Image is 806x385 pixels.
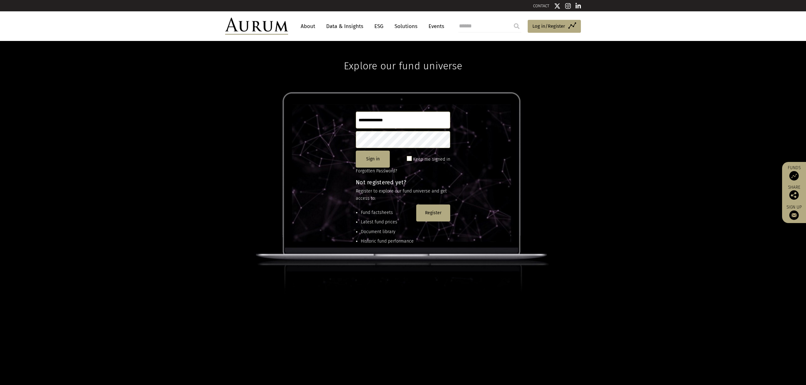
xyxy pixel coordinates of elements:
[371,20,387,32] a: ESG
[789,190,799,200] img: Share this post
[356,151,390,168] button: Sign in
[789,210,799,220] img: Sign up to our newsletter
[391,20,421,32] a: Solutions
[225,18,288,35] img: Aurum
[789,171,799,181] img: Access Funds
[361,228,414,235] li: Document library
[361,209,414,216] li: Fund factsheets
[356,168,397,174] a: Forgotten Password?
[510,20,523,32] input: Submit
[785,165,803,181] a: Funds
[532,22,565,30] span: Log in/Register
[323,20,366,32] a: Data & Insights
[361,238,414,245] li: Historic fund performance
[554,3,560,9] img: Twitter icon
[298,20,318,32] a: About
[565,3,571,9] img: Instagram icon
[528,20,581,33] a: Log in/Register
[356,180,450,185] h4: Not registered yet?
[576,3,581,9] img: Linkedin icon
[344,41,462,72] h1: Explore our fund universe
[361,219,414,226] li: Latest fund prices
[425,20,444,32] a: Events
[413,156,450,163] label: Keep me signed in
[416,204,450,221] button: Register
[785,185,803,200] div: Share
[356,188,450,202] p: Register to explore our fund universe and get access to:
[533,3,549,8] a: CONTACT
[785,204,803,220] a: Sign up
